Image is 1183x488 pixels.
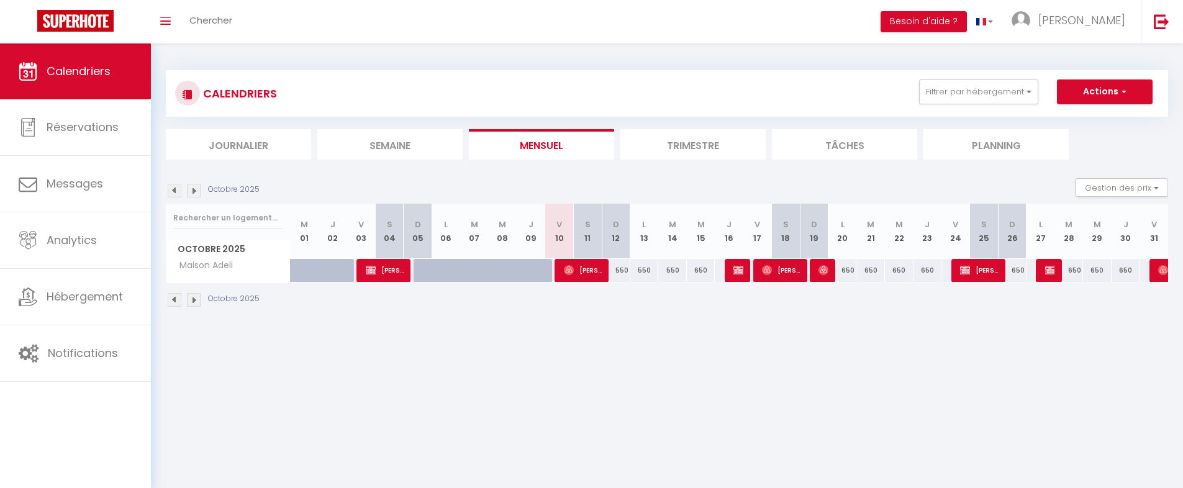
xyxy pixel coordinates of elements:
[856,259,885,282] div: 650
[981,219,987,230] abbr: S
[885,259,913,282] div: 650
[166,240,290,258] span: Octobre 2025
[772,129,917,160] li: Tâches
[499,219,506,230] abbr: M
[358,219,364,230] abbr: V
[432,204,460,259] th: 06
[1045,258,1054,282] span: [PERSON_NAME] AMS NORMANDIE PICARDIE
[1009,219,1015,230] abbr: D
[556,219,562,230] abbr: V
[669,219,676,230] abbr: M
[783,219,789,230] abbr: S
[828,204,857,259] th: 20
[953,219,958,230] abbr: V
[375,204,404,259] th: 04
[1151,219,1157,230] abbr: V
[545,204,574,259] th: 10
[200,79,277,107] h3: CALENDRIERS
[613,219,619,230] abbr: D
[733,258,743,282] span: [PERSON_NAME]
[444,219,448,230] abbr: L
[585,219,591,230] abbr: S
[573,204,602,259] th: 11
[895,219,903,230] abbr: M
[630,259,659,282] div: 550
[998,204,1027,259] th: 26
[47,232,97,248] span: Analytics
[1039,219,1043,230] abbr: L
[208,184,260,196] p: Octobre 2025
[923,129,1069,160] li: Planning
[970,204,999,259] th: 25
[47,289,123,304] span: Hébergement
[602,259,630,282] div: 550
[658,259,687,282] div: 550
[404,204,432,259] th: 05
[727,219,732,230] abbr: J
[919,79,1038,104] button: Filtrer par hébergement
[1012,11,1030,30] img: ...
[1083,259,1112,282] div: 650
[47,176,103,191] span: Messages
[772,204,800,259] th: 18
[469,129,614,160] li: Mensuel
[317,129,463,160] li: Semaine
[867,219,874,230] abbr: M
[1065,219,1072,230] abbr: M
[1154,14,1169,29] img: logout
[1076,178,1168,197] button: Gestion des prix
[687,204,715,259] th: 15
[1057,79,1153,104] button: Actions
[841,219,845,230] abbr: L
[173,207,283,229] input: Rechercher un logement...
[1038,12,1125,28] span: [PERSON_NAME]
[697,219,705,230] abbr: M
[1083,204,1112,259] th: 29
[658,204,687,259] th: 14
[415,219,421,230] abbr: D
[998,259,1027,282] div: 650
[620,129,766,160] li: Trimestre
[755,219,760,230] abbr: V
[564,258,602,282] span: [PERSON_NAME]
[1123,219,1128,230] abbr: J
[885,204,913,259] th: 22
[762,258,800,282] span: [PERSON_NAME]
[941,204,970,259] th: 24
[818,258,828,282] span: [PERSON_NAME]
[925,219,930,230] abbr: J
[189,14,232,27] span: Chercher
[1055,204,1084,259] th: 28
[1055,259,1084,282] div: 650
[1094,219,1101,230] abbr: M
[828,259,857,282] div: 650
[489,204,517,259] th: 08
[168,259,236,273] span: Maison Adeli
[1112,204,1140,259] th: 30
[1112,259,1140,282] div: 650
[166,129,311,160] li: Journalier
[811,219,817,230] abbr: D
[743,204,772,259] th: 17
[471,219,478,230] abbr: M
[517,204,545,259] th: 09
[37,10,114,32] img: Super Booking
[687,259,715,282] div: 650
[319,204,347,259] th: 02
[913,204,942,259] th: 23
[1140,204,1168,259] th: 31
[856,204,885,259] th: 21
[291,204,319,259] th: 01
[366,258,404,282] span: [PERSON_NAME]
[47,119,119,135] span: Réservations
[913,259,942,282] div: 650
[347,204,376,259] th: 03
[330,219,335,230] abbr: J
[881,11,967,32] button: Besoin d'aide ?
[48,345,118,361] span: Notifications
[800,204,828,259] th: 19
[715,204,743,259] th: 16
[208,293,260,305] p: Octobre 2025
[47,63,111,79] span: Calendriers
[642,219,646,230] abbr: L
